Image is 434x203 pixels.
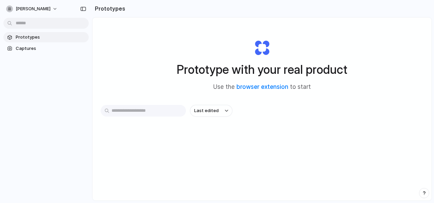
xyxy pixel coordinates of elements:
span: [PERSON_NAME] [16,5,50,12]
h1: Prototype with your real product [177,60,347,79]
a: Prototypes [3,32,89,42]
span: Prototypes [16,34,86,41]
span: Captures [16,45,86,52]
span: Use the to start [213,83,311,92]
a: browser extension [236,83,288,90]
button: [PERSON_NAME] [3,3,61,14]
button: Last edited [190,105,232,117]
a: Captures [3,43,89,54]
span: Last edited [194,107,219,114]
h2: Prototypes [92,4,125,13]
